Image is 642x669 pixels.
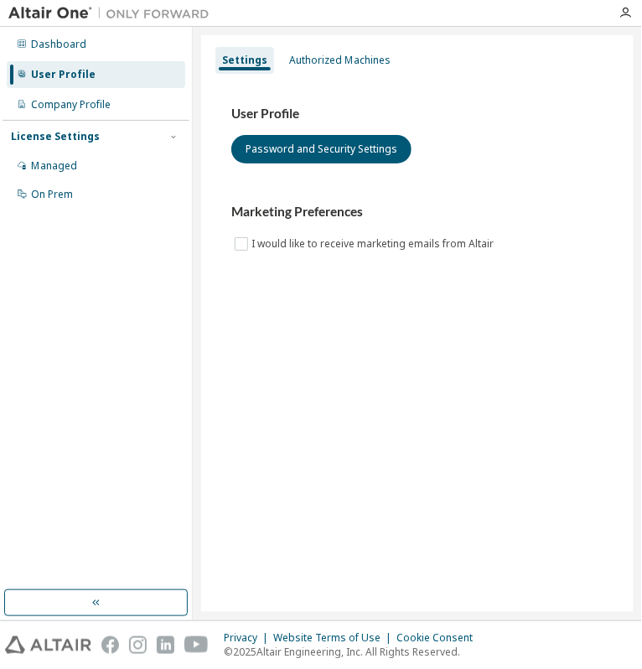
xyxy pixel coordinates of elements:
[31,188,73,201] div: On Prem
[231,135,412,163] button: Password and Security Settings
[273,631,396,645] div: Website Terms of Use
[224,645,483,659] p: © 2025 Altair Engineering, Inc. All Rights Reserved.
[8,5,218,22] img: Altair One
[31,68,96,81] div: User Profile
[129,636,147,654] img: instagram.svg
[289,54,391,67] div: Authorized Machines
[224,631,273,645] div: Privacy
[184,636,209,654] img: youtube.svg
[222,54,267,67] div: Settings
[5,636,91,654] img: altair_logo.svg
[31,159,77,173] div: Managed
[251,234,497,254] label: I would like to receive marketing emails from Altair
[231,106,603,122] h3: User Profile
[157,636,174,654] img: linkedin.svg
[31,38,86,51] div: Dashboard
[231,204,603,220] h3: Marketing Preferences
[396,631,483,645] div: Cookie Consent
[101,636,119,654] img: facebook.svg
[11,130,100,143] div: License Settings
[31,98,111,111] div: Company Profile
